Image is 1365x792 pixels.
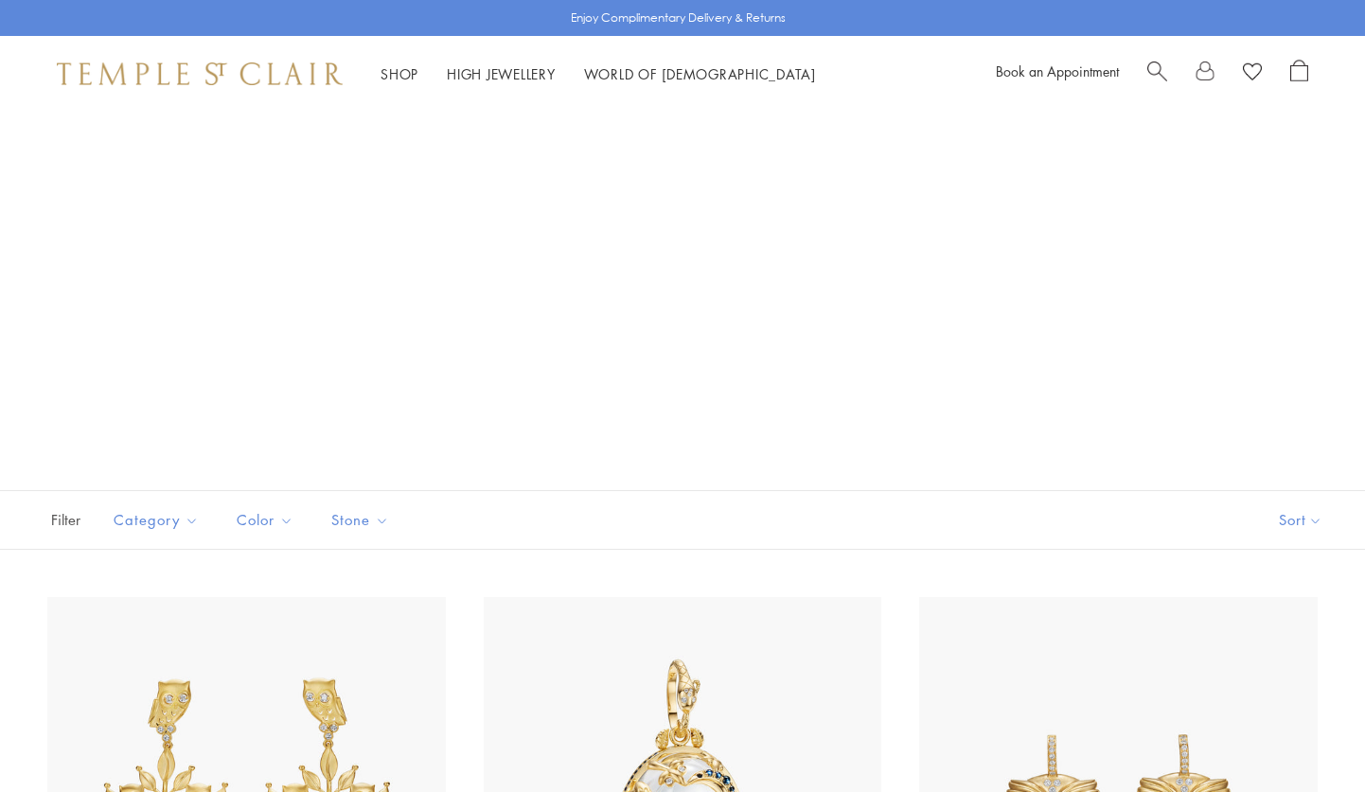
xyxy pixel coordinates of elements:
a: ShopShop [381,64,418,83]
p: Enjoy Complimentary Delivery & Returns [571,9,786,27]
a: High JewelleryHigh Jewellery [447,64,556,83]
a: World of [DEMOGRAPHIC_DATA]World of [DEMOGRAPHIC_DATA] [584,64,816,83]
button: Show sort by [1236,491,1365,549]
button: Category [99,499,213,541]
span: Category [104,508,213,532]
a: View Wishlist [1243,60,1262,88]
img: Temple St. Clair [57,62,343,85]
nav: Main navigation [381,62,816,86]
a: Open Shopping Bag [1290,60,1308,88]
button: Stone [317,499,403,541]
a: Book an Appointment [996,62,1119,80]
span: Color [227,508,308,532]
button: Color [222,499,308,541]
a: Search [1147,60,1167,88]
span: Stone [322,508,403,532]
